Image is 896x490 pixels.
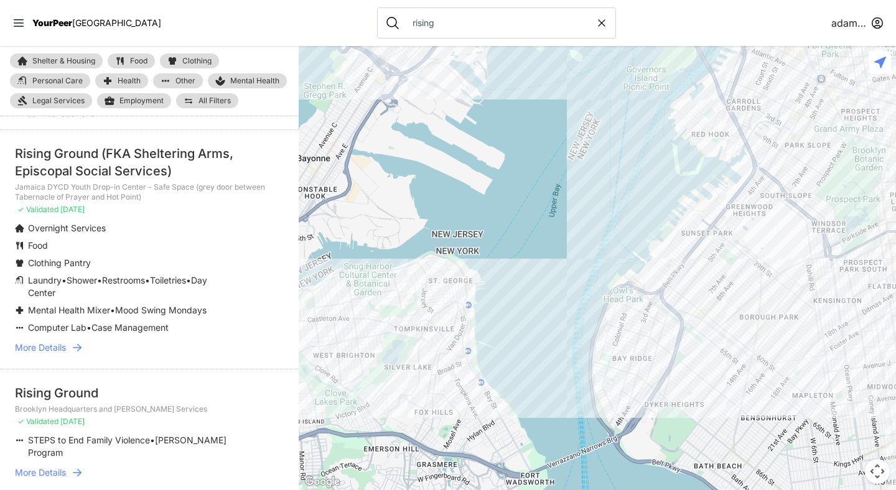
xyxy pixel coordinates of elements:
span: [DATE] [60,205,85,214]
span: Other [175,77,195,85]
span: Overnight Services [28,223,106,233]
span: • [97,275,102,285]
span: Food [28,240,48,251]
span: Legal Services [32,96,85,106]
span: More Details [15,341,66,354]
a: Open this area in Google Maps (opens a new window) [302,474,343,490]
button: adamabard [831,16,884,30]
a: Personal Care [10,73,90,88]
span: STEPS to End Family Violence [28,435,150,445]
button: Map camera controls [865,459,890,484]
span: Employment [119,96,164,106]
span: More Details [15,466,66,479]
span: Restrooms [102,275,145,285]
a: Food [108,53,155,68]
span: Shower [67,275,97,285]
span: Mental Health Mixer [28,305,110,315]
span: • [86,322,91,333]
span: YourPeer [32,17,72,28]
span: Case Management [91,322,169,333]
span: Mental Health [230,76,279,86]
span: • [186,275,191,285]
div: Rising Ground (FKA Sheltering Arms, Episcopal Social Services) [15,145,284,180]
span: Clothing Pantry [28,257,91,268]
span: ✓ Validated [17,417,58,426]
span: Computer Lab [28,322,86,333]
a: Employment [97,93,171,108]
span: Food [130,57,147,65]
span: All Filters [198,97,231,104]
a: Legal Services [10,93,92,108]
span: • [110,305,115,315]
span: Toiletries [150,275,186,285]
span: Personal Care [32,77,83,85]
div: Rising Ground [15,384,284,402]
a: All Filters [176,93,238,108]
p: Brooklyn Headquarters and [PERSON_NAME] Services [15,404,284,414]
span: Laundry [28,275,62,285]
span: adamabard [831,16,866,30]
a: Other [153,73,203,88]
span: • [62,275,67,285]
a: Health [95,73,148,88]
a: YourPeer[GEOGRAPHIC_DATA] [32,19,161,27]
a: More Details [15,341,284,354]
span: Clothing [182,57,212,65]
p: Jamaica DYCD Youth Drop-in Center - Safe Space (grey door between Tabernacle of Prayer and Hot Po... [15,182,284,202]
input: Search [405,17,595,29]
span: [GEOGRAPHIC_DATA] [72,17,161,28]
span: Mood Swing Mondays [115,305,207,315]
a: Clothing [160,53,219,68]
span: Shelter & Housing [32,57,95,65]
span: • [145,275,150,285]
a: More Details [15,466,284,479]
span: ✓ Validated [17,205,58,214]
a: Mental Health [208,73,287,88]
a: Shelter & Housing [10,53,103,68]
span: [DATE] [60,417,85,426]
img: Google [302,474,343,490]
span: Health [118,77,141,85]
span: • [150,435,155,445]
